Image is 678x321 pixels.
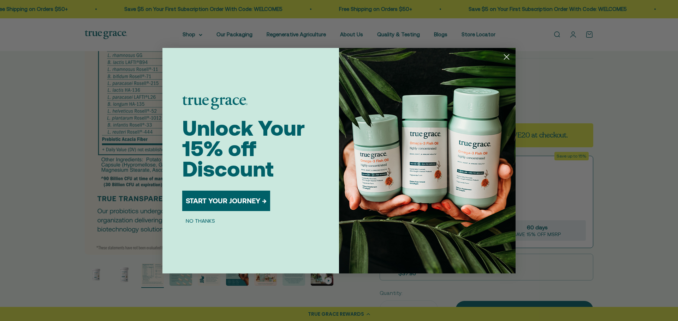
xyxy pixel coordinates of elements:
button: NO THANKS [182,217,219,225]
img: logo placeholder [182,96,248,110]
img: 098727d5-50f8-4f9b-9554-844bb8da1403.jpeg [339,48,516,273]
span: Unlock Your 15% off Discount [182,116,305,181]
button: Close dialog [500,51,513,63]
button: START YOUR JOURNEY → [182,191,270,211]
